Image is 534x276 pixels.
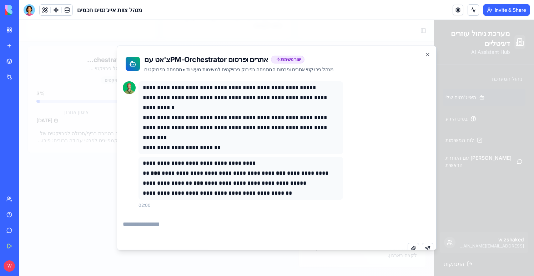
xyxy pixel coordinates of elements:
[104,61,116,74] img: Ryan_image.png
[119,183,131,188] span: 02:00
[252,36,286,44] div: יוצר משימות
[77,6,142,14] span: מנהל צוות אייג'נטים חכמים
[125,35,249,45] span: צ'אט עם PM-Orchestrator אתרים ופרסום
[5,5,49,15] img: logo
[125,46,314,53] span: מנהל פרויקטי אתרים ופרסום המתמחה בפירוק פרויקטים למשימות מעשיות • מתמחה בפרויקטים
[483,4,530,16] button: Invite & Share
[4,260,15,272] span: W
